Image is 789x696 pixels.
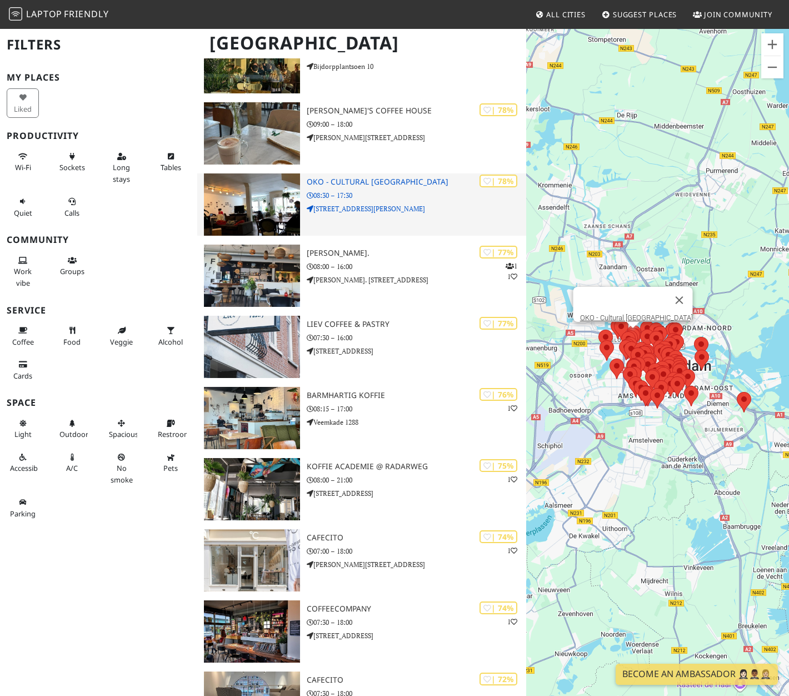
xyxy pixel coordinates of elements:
[307,630,526,641] p: [STREET_ADDRESS]
[14,266,32,287] span: People working
[106,321,138,351] button: Veggie
[307,417,526,427] p: Veemkade 1288
[761,56,783,78] button: Zoom out
[197,316,526,378] a: Liev Coffee & Pastry | 77% Liev Coffee & Pastry 07:30 – 16:00 [STREET_ADDRESS]
[480,175,517,187] div: | 78%
[110,337,133,347] span: Veggie
[307,475,526,485] p: 08:00 – 21:00
[109,429,138,439] span: Spacious
[613,9,677,19] span: Suggest Places
[7,72,191,83] h3: My Places
[56,251,88,281] button: Groups
[59,162,85,172] span: Power sockets
[197,245,526,307] a: Fred. | 77% 11 [PERSON_NAME]. 08:00 – 16:00 [PERSON_NAME]. [STREET_ADDRESS]
[480,459,517,472] div: | 75%
[307,332,526,343] p: 07:30 – 16:00
[13,371,32,381] span: Credit cards
[204,458,300,520] img: Koffie Academie @ Radarweg
[64,8,108,20] span: Friendly
[7,192,39,222] button: Quiet
[9,5,109,24] a: LaptopFriendly LaptopFriendly
[597,4,682,24] a: Suggest Places
[307,404,526,414] p: 08:15 – 17:00
[307,675,526,685] h3: Cafecito
[60,266,84,276] span: Group tables
[197,458,526,520] a: Koffie Academie @ Radarweg | 75% 1 Koffie Academie @ Radarweg 08:00 – 21:00 [STREET_ADDRESS]
[204,316,300,378] img: Liev Coffee & Pastry
[7,448,39,478] button: Accessible
[307,488,526,499] p: [STREET_ADDRESS]
[59,429,88,439] span: Outdoor area
[15,162,31,172] span: Stable Wi-Fi
[204,245,300,307] img: Fred.
[158,337,183,347] span: Alcohol
[307,177,526,187] h3: OKO - Cultural [GEOGRAPHIC_DATA]
[14,208,32,218] span: Quiet
[507,617,517,627] p: 1
[7,321,39,351] button: Coffee
[7,493,39,523] button: Parking
[158,429,191,439] span: Restroom
[307,462,526,471] h3: Koffie Academie @ Radarweg
[7,414,39,444] button: Light
[480,388,517,401] div: | 76%
[106,448,138,489] button: No smoke
[7,147,39,177] button: Wi-Fi
[307,559,526,570] p: [PERSON_NAME][STREET_ADDRESS]
[307,617,526,628] p: 07:30 – 18:00
[507,474,517,485] p: 1
[480,673,517,685] div: | 72%
[204,173,300,236] img: OKO - Cultural Melting Point
[480,317,517,330] div: | 77%
[7,355,39,385] button: Cards
[10,463,43,473] span: Accessible
[307,275,526,285] p: [PERSON_NAME]. [STREET_ADDRESS]
[154,448,187,478] button: Pets
[204,529,300,591] img: Cafecito
[66,463,78,473] span: Air conditioned
[56,448,88,478] button: A/C
[204,102,300,165] img: Li's coffee house
[7,251,39,292] button: Work vibe
[197,387,526,449] a: Barmhartig Koffie | 76% 1 Barmhartig Koffie 08:15 – 17:00 Veemkade 1288
[307,119,526,130] p: 09:00 – 18:00
[56,147,88,177] button: Sockets
[506,261,517,282] p: 1 1
[56,414,88,444] button: Outdoor
[204,600,300,663] img: coffeecompany
[531,4,590,24] a: All Cities
[56,321,88,351] button: Food
[197,173,526,236] a: OKO - Cultural Melting Point | 78% OKO - Cultural [GEOGRAPHIC_DATA] 08:30 – 17:30 [STREET_ADDRESS...
[761,33,783,56] button: Zoom in
[307,346,526,356] p: [STREET_ADDRESS]
[307,261,526,272] p: 08:00 – 16:00
[546,9,586,19] span: All Cities
[480,103,517,116] div: | 78%
[197,102,526,165] a: Li's coffee house | 78% [PERSON_NAME]'s coffee house 09:00 – 18:00 [PERSON_NAME][STREET_ADDRESS]
[26,8,62,20] span: Laptop
[666,287,693,314] button: Close
[201,28,524,58] h1: [GEOGRAPHIC_DATA]
[307,248,526,258] h3: [PERSON_NAME].
[307,203,526,214] p: [STREET_ADDRESS][PERSON_NAME]
[14,429,32,439] span: Natural light
[197,600,526,663] a: coffeecompany | 74% 1 coffeecompany 07:30 – 18:00 [STREET_ADDRESS]
[12,337,34,347] span: Coffee
[480,530,517,543] div: | 74%
[64,208,79,218] span: Video/audio calls
[10,509,36,519] span: Parking
[154,147,187,177] button: Tables
[507,403,517,414] p: 1
[7,235,191,245] h3: Community
[113,162,130,183] span: Long stays
[7,131,191,141] h3: Productivity
[307,190,526,201] p: 08:30 – 17:30
[7,305,191,316] h3: Service
[106,147,138,188] button: Long stays
[307,320,526,329] h3: Liev Coffee & Pastry
[9,7,22,21] img: LaptopFriendly
[7,397,191,408] h3: Space
[161,162,181,172] span: Work-friendly tables
[580,314,693,322] a: OKO - Cultural [GEOGRAPHIC_DATA]
[480,601,517,614] div: | 74%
